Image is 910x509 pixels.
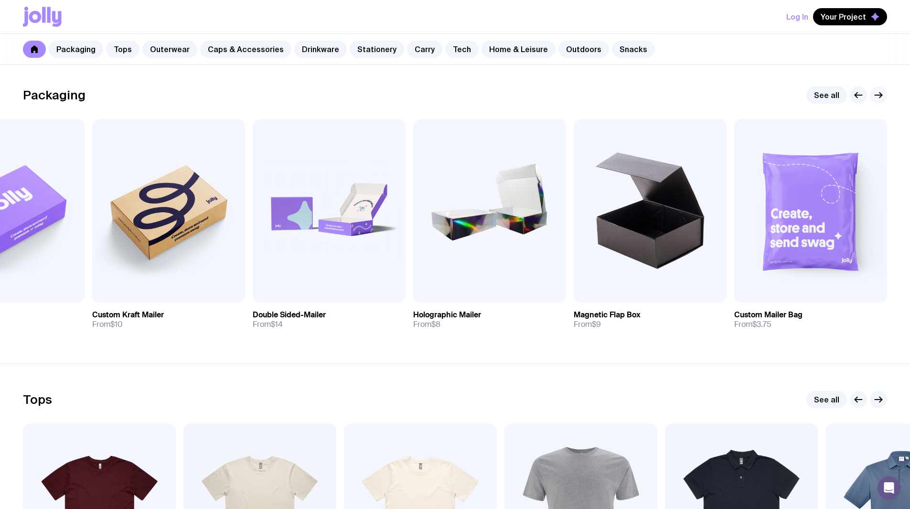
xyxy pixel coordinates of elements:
[878,477,900,499] div: Open Intercom Messenger
[253,320,283,329] span: From
[350,41,404,58] a: Stationery
[445,41,479,58] a: Tech
[106,41,139,58] a: Tops
[752,319,771,329] span: $3.75
[23,88,86,102] h2: Packaging
[806,391,847,408] a: See all
[92,310,164,320] h3: Custom Kraft Mailer
[806,87,847,104] a: See all
[574,310,641,320] h3: Magnetic Flap Box
[413,320,440,329] span: From
[482,41,556,58] a: Home & Leisure
[253,310,326,320] h3: Double Sided-Mailer
[413,310,481,320] h3: Holographic Mailer
[407,41,442,58] a: Carry
[23,392,52,407] h2: Tops
[110,319,123,329] span: $10
[200,41,291,58] a: Caps & Accessories
[574,303,727,337] a: Magnetic Flap BoxFrom$9
[271,319,283,329] span: $14
[592,319,601,329] span: $9
[431,319,440,329] span: $8
[413,303,566,337] a: Holographic MailerFrom$8
[813,8,887,25] button: Your Project
[92,303,245,337] a: Custom Kraft MailerFrom$10
[253,303,406,337] a: Double Sided-MailerFrom$14
[821,12,866,22] span: Your Project
[734,310,803,320] h3: Custom Mailer Bag
[294,41,347,58] a: Drinkware
[574,320,601,329] span: From
[734,303,887,337] a: Custom Mailer BagFrom$3.75
[92,320,123,329] span: From
[786,8,808,25] button: Log In
[612,41,655,58] a: Snacks
[49,41,103,58] a: Packaging
[558,41,609,58] a: Outdoors
[734,320,771,329] span: From
[142,41,197,58] a: Outerwear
